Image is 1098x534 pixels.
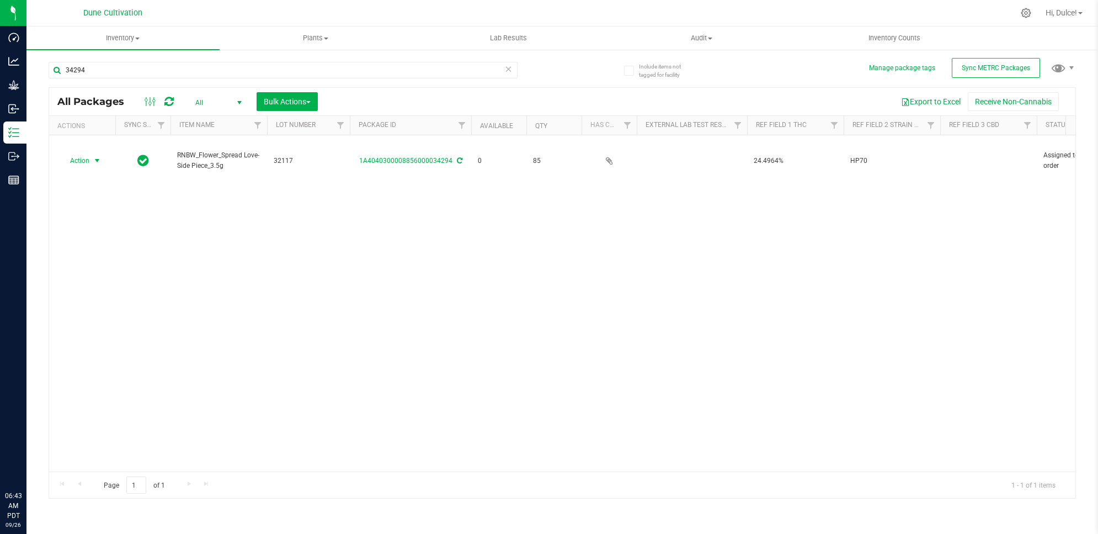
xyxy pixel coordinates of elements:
inline-svg: Inventory [8,127,19,138]
input: 1 [126,477,146,494]
iframe: Resource center [11,446,44,479]
span: RNBW_Flower_Spread Love-Side Piece_3.5g [177,150,260,171]
span: 32117 [274,156,343,166]
inline-svg: Analytics [8,56,19,67]
a: Filter [249,116,267,135]
span: Dune Cultivation [83,8,142,18]
input: Search Package ID, Item Name, SKU, Lot or Part Number... [49,62,518,78]
span: Inventory Counts [854,33,935,43]
span: 85 [533,156,575,166]
span: Plants [220,33,412,43]
a: Ref Field 2 Strain Name [852,121,933,129]
span: Sync from Compliance System [455,157,462,165]
span: Assigned to order [1043,150,1091,171]
span: Sync METRC Packages [962,64,1030,72]
a: Available [480,122,513,130]
a: Filter [729,116,747,135]
span: Action [60,153,90,168]
span: Hi, Dulce! [1046,8,1077,17]
a: Filter [1019,116,1037,135]
button: Export to Excel [894,92,968,111]
inline-svg: Reports [8,175,19,186]
button: Sync METRC Packages [952,58,1040,78]
a: Package ID [359,121,396,129]
span: In Sync [137,153,149,168]
span: Audit [606,33,798,43]
button: Manage package tags [869,64,935,73]
a: Ref Field 1 THC [756,121,807,129]
span: Page of 1 [94,477,174,494]
span: Lab Results [475,33,542,43]
a: Filter [332,116,350,135]
a: Filter [825,116,844,135]
a: Filter [619,116,637,135]
a: Plants [220,27,413,50]
a: Audit [605,27,798,50]
inline-svg: Inbound [8,103,19,114]
p: 09/26 [5,521,22,529]
inline-svg: Grow [8,80,19,91]
span: HP70 [850,156,934,166]
iframe: Resource center unread badge [33,444,46,457]
a: Item Name [179,121,215,129]
div: Manage settings [1019,8,1033,18]
span: 24.4964% [754,156,837,166]
a: 1A4040300008856000034294 [359,157,452,165]
button: Bulk Actions [257,92,318,111]
a: External Lab Test Result [646,121,732,129]
p: 06:43 AM PDT [5,491,22,521]
span: Include items not tagged for facility [639,62,694,79]
a: Qty [535,122,547,130]
th: Has COA [582,116,637,135]
a: Filter [152,116,170,135]
span: Bulk Actions [264,97,311,106]
inline-svg: Dashboard [8,32,19,43]
a: Status [1046,121,1069,129]
a: Lab Results [412,27,605,50]
a: Filter [453,116,471,135]
span: Clear [505,62,513,76]
a: Ref Field 3 CBD [949,121,999,129]
span: All Packages [57,96,135,108]
span: Inventory [26,33,220,43]
div: Actions [57,122,111,130]
span: 1 - 1 of 1 items [1003,477,1064,493]
a: Lot Number [276,121,316,129]
span: 0 [478,156,520,166]
a: Inventory Counts [798,27,991,50]
inline-svg: Outbound [8,151,19,162]
span: select [90,153,104,168]
button: Receive Non-Cannabis [968,92,1059,111]
a: Filter [922,116,940,135]
a: Sync Status [124,121,167,129]
a: Inventory [26,27,220,50]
